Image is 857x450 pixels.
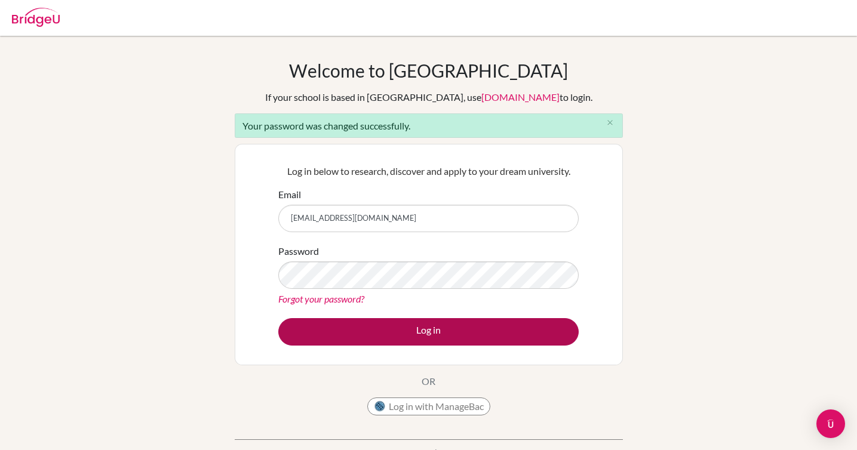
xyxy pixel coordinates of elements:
i: close [606,118,615,127]
img: Bridge-U [12,8,60,27]
p: OR [422,374,435,389]
label: Email [278,187,301,202]
a: Forgot your password? [278,293,364,304]
a: [DOMAIN_NAME] [481,91,560,103]
h1: Welcome to [GEOGRAPHIC_DATA] [289,60,568,81]
p: Log in below to research, discover and apply to your dream university. [278,164,579,178]
button: Close [598,114,622,132]
button: Log in with ManageBac [367,397,490,415]
div: Open Intercom Messenger [816,409,845,438]
button: Log in [278,318,579,346]
div: If your school is based in [GEOGRAPHIC_DATA], use to login. [265,90,592,104]
div: Your password was changed successfully. [235,113,623,138]
label: Password [278,244,319,258]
